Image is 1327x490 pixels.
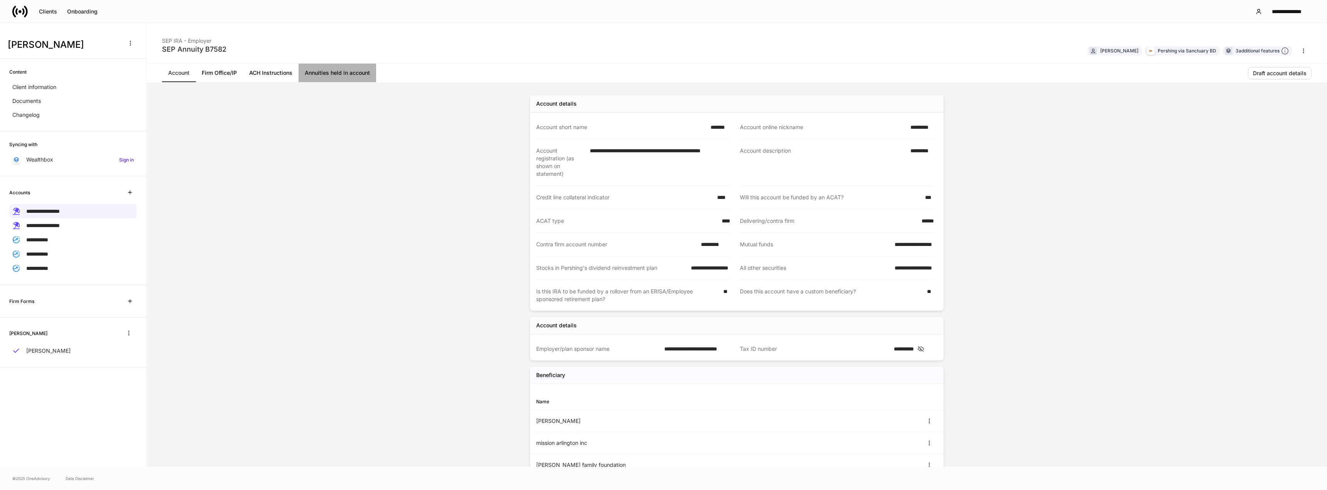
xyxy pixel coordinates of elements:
button: Onboarding [62,5,103,18]
a: Changelog [9,108,137,122]
div: Account registration (as shown on statement) [536,147,585,178]
div: mission arlington inc [536,439,737,447]
div: All other securities [740,264,890,272]
div: ACAT type [536,217,717,225]
div: Draft account details [1253,71,1307,76]
p: Documents [12,97,41,105]
div: [PERSON_NAME] family foundation [536,461,737,469]
div: Contra firm account number [536,241,696,248]
a: WealthboxSign in [9,153,137,167]
div: Account details [536,100,577,108]
a: Annuities held in account [299,64,376,82]
a: Client information [9,80,137,94]
div: SEP Annuity B7582 [162,45,226,54]
span: © 2025 OneAdvisory [12,475,50,482]
div: Employer/plan sponsor name [536,345,660,353]
p: Wealthbox [26,156,53,163]
p: Changelog [12,111,40,119]
div: Account short name [536,123,706,131]
div: Is this IRA to be funded by a rollover from an ERISA/Employee sponsored retirement plan? [536,288,719,303]
a: ACH Instructions [243,64,299,82]
div: Delivering/contra firm [740,217,917,225]
a: Documents [9,94,137,108]
div: Tax ID number [740,345,889,353]
div: Account details [536,322,577,329]
div: Does this account have a custom beneficiary? [740,288,922,303]
div: Pershing via Sanctuary BD [1158,47,1216,54]
div: Account online nickname [740,123,906,131]
p: Client information [12,83,56,91]
h6: Firm Forms [9,298,34,305]
a: Data Disclaimer [66,475,94,482]
div: Credit line collateral indicator [536,194,712,201]
button: Draft account details [1248,67,1312,79]
div: Name [536,398,737,405]
a: [PERSON_NAME] [9,344,137,358]
div: [PERSON_NAME] [536,417,737,425]
a: Firm Office/IP [196,64,243,82]
div: [PERSON_NAME] [1100,47,1138,54]
p: [PERSON_NAME] [26,347,71,355]
div: Account description [740,147,906,178]
a: Account [162,64,196,82]
div: SEP IRA - Employer [162,32,226,45]
h5: Beneficiary [536,371,565,379]
div: Clients [39,9,57,14]
h6: [PERSON_NAME] [9,330,47,337]
h6: Sign in [119,156,134,163]
h6: Content [9,68,27,76]
h6: Accounts [9,189,30,196]
h6: Syncing with [9,141,37,148]
div: Will this account be funded by an ACAT? [740,194,920,201]
button: Clients [34,5,62,18]
div: Stocks in Pershing's dividend reinvestment plan [536,264,686,272]
div: 3 additional features [1236,47,1289,55]
div: Mutual funds [740,241,890,248]
h3: [PERSON_NAME] [8,39,119,51]
div: Onboarding [67,9,98,14]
